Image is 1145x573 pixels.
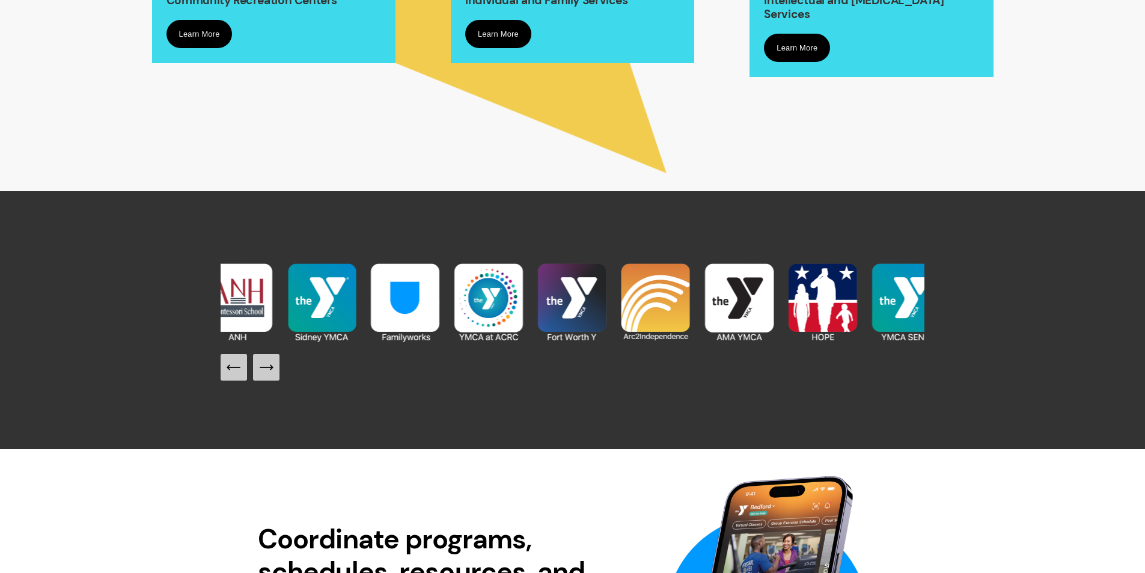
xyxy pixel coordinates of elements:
[221,354,247,381] button: Previous Slide
[447,260,530,344] img: Copy of AMA YMCA.png
[363,260,447,344] img: Familyworks.png
[781,260,864,344] img: HOPE.png
[530,260,614,344] img: Fort Worth Y (1).png
[465,20,531,48] a: Learn More
[253,354,279,381] button: Next Slide
[279,260,363,344] img: Copy of Copy of AMA YMCA.png
[864,260,948,344] img: YMCA SENC (1).png
[196,260,279,344] img: ANH.png
[697,260,781,344] img: AMA YMCA.png
[166,20,233,48] a: Learn More
[764,34,830,62] a: Learn More
[614,260,697,344] img: Arc2Independence (1).png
